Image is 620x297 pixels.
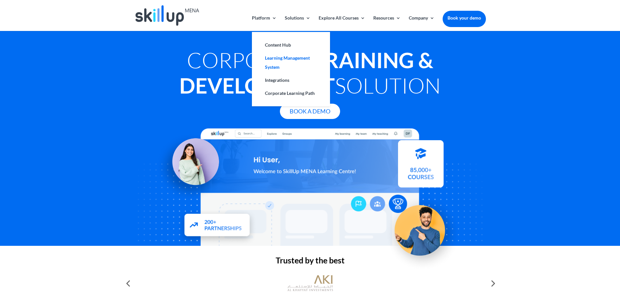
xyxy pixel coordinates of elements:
[258,52,324,74] a: Learning Management System
[285,16,310,31] a: Solutions
[179,47,433,98] strong: Training & Development
[373,16,401,31] a: Resources
[409,16,434,31] a: Company
[252,16,277,31] a: Platform
[443,11,486,25] a: Book your demo
[384,191,461,269] img: Upskill your workforce - SkillUp
[134,256,486,268] h2: Trusted by the best
[280,104,340,119] a: Book A Demo
[135,5,199,26] img: Skillup Mena
[398,143,444,190] img: Courses library - SkillUp MENA
[155,131,226,201] img: Learning Management Solution - SkillUp
[258,74,324,87] a: Integrations
[176,207,257,245] img: Partners - SkillUp Mena
[287,272,333,295] img: al khayyat investments logo
[258,38,324,52] a: Content Hub
[512,227,620,297] iframe: Chat Widget
[319,16,365,31] a: Explore All Courses
[258,87,324,100] a: Corporate Learning Path
[134,47,486,101] h1: Corporate Solution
